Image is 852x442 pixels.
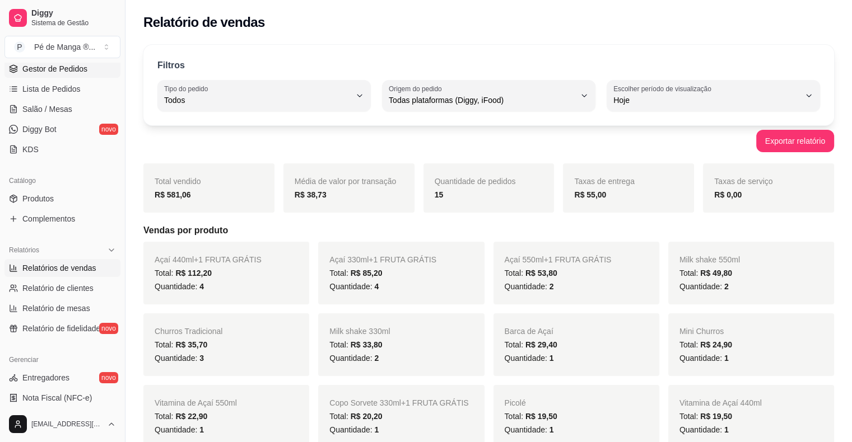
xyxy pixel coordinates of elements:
[155,412,207,421] span: Total:
[31,420,103,429] span: [EMAIL_ADDRESS][DOMAIN_NAME]
[613,95,800,106] span: Hoje
[22,213,75,224] span: Complementos
[157,59,185,72] p: Filtros
[14,41,25,53] span: P
[525,269,557,278] span: R$ 53,80
[700,412,732,421] span: R$ 19,50
[4,411,120,438] button: [EMAIL_ADDRESS][DOMAIN_NAME]
[389,95,575,106] span: Todas plataformas (Diggy, iFood)
[295,190,327,199] strong: R$ 38,73
[679,412,732,421] span: Total:
[525,340,557,349] span: R$ 29,40
[175,269,212,278] span: R$ 112,20
[700,269,732,278] span: R$ 49,80
[574,190,606,199] strong: R$ 55,00
[4,140,120,158] a: KDS
[329,340,382,349] span: Total:
[164,95,351,106] span: Todos
[679,255,740,264] span: Milk shake 550ml
[505,398,526,407] span: Picolé
[374,282,379,291] span: 4
[351,412,383,421] span: R$ 20,20
[525,412,557,421] span: R$ 19,50
[155,255,262,264] span: Açaí 440ml+1 FRUTA GRÁTIS
[4,190,120,208] a: Produtos
[435,177,516,186] span: Quantidade de pedidos
[4,319,120,337] a: Relatório de fidelidadenovo
[374,354,379,363] span: 2
[155,190,191,199] strong: R$ 581,06
[4,279,120,297] a: Relatório de clientes
[505,327,553,336] span: Barca de Açaí
[607,80,820,111] button: Escolher período de visualizaçãoHoje
[4,369,120,387] a: Entregadoresnovo
[155,425,204,434] span: Quantidade:
[22,63,87,74] span: Gestor de Pedidos
[22,83,81,95] span: Lista de Pedidos
[550,354,554,363] span: 1
[714,190,742,199] strong: R$ 0,00
[724,282,729,291] span: 2
[435,190,444,199] strong: 15
[155,340,207,349] span: Total:
[505,340,557,349] span: Total:
[4,259,120,277] a: Relatórios de vendas
[22,283,94,294] span: Relatório de clientes
[679,282,729,291] span: Quantidade:
[155,354,204,363] span: Quantidade:
[199,354,204,363] span: 3
[329,398,468,407] span: Copo Sorvete 330ml+1 FRUTA GRÁTIS
[155,398,237,407] span: Vitamina de Açaí 550ml
[22,323,100,334] span: Relatório de fidelidade
[382,80,595,111] button: Origem do pedidoTodas plataformas (Diggy, iFood)
[34,41,95,53] div: Pé de Manga ® ...
[329,282,379,291] span: Quantidade:
[4,389,120,407] a: Nota Fiscal (NFC-e)
[295,177,396,186] span: Média de valor por transação
[329,327,390,336] span: Milk shake 330ml
[329,354,379,363] span: Quantidade:
[175,412,207,421] span: R$ 22,90
[4,299,120,317] a: Relatório de mesas
[389,84,445,93] label: Origem do pedido
[756,130,834,152] button: Exportar relatório
[22,392,92,403] span: Nota Fiscal (NFC-e)
[4,210,120,228] a: Complementos
[143,13,265,31] h2: Relatório de vendas
[700,340,732,349] span: R$ 24,90
[374,425,379,434] span: 1
[4,100,120,118] a: Salão / Mesas
[505,255,612,264] span: Açaí 550ml+1 FRUTA GRÁTIS
[4,36,120,58] button: Select a team
[4,172,120,190] div: Catálogo
[22,144,39,155] span: KDS
[351,269,383,278] span: R$ 85,20
[351,340,383,349] span: R$ 33,80
[22,303,90,314] span: Relatório de mesas
[155,269,212,278] span: Total:
[714,177,772,186] span: Taxas de serviço
[9,246,39,255] span: Relatórios
[679,398,762,407] span: Vitamina de Açaí 440ml
[199,425,204,434] span: 1
[143,224,834,237] h5: Vendas por produto
[550,282,554,291] span: 2
[4,120,120,138] a: Diggy Botnovo
[155,327,222,336] span: Churros Tradicional
[505,282,554,291] span: Quantidade:
[679,425,729,434] span: Quantidade:
[199,282,204,291] span: 4
[31,8,116,18] span: Diggy
[679,340,732,349] span: Total:
[550,425,554,434] span: 1
[4,351,120,369] div: Gerenciar
[31,18,116,27] span: Sistema de Gestão
[4,60,120,78] a: Gestor de Pedidos
[679,354,729,363] span: Quantidade:
[175,340,207,349] span: R$ 35,70
[505,412,557,421] span: Total:
[329,412,382,421] span: Total:
[164,84,212,93] label: Tipo do pedido
[329,269,382,278] span: Total:
[22,193,54,204] span: Produtos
